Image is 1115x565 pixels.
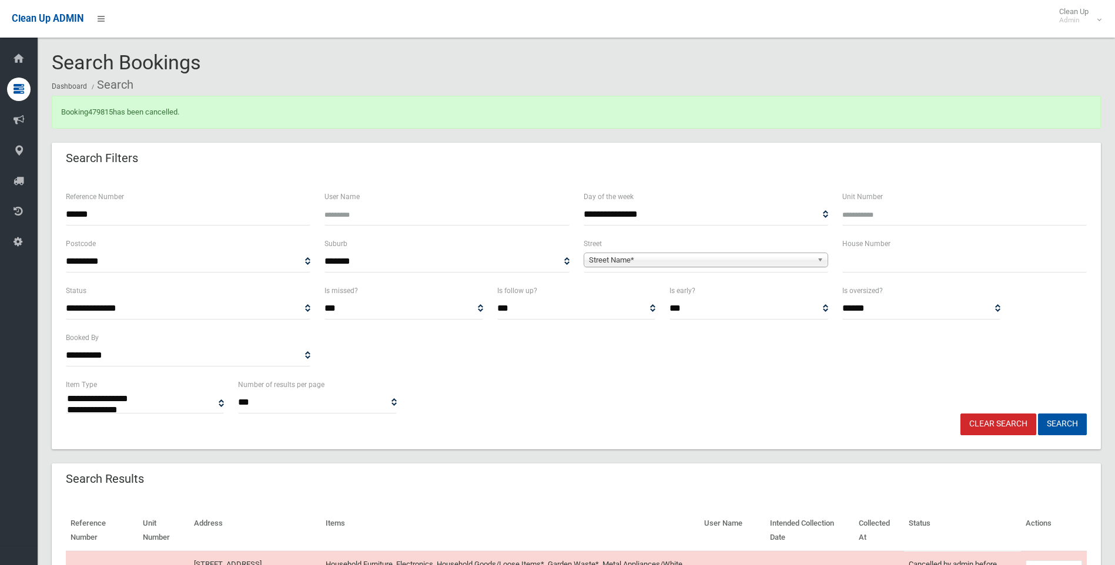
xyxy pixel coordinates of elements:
span: Clean Up ADMIN [12,13,83,24]
button: Search [1038,413,1087,435]
span: Search Bookings [52,51,201,74]
a: 479815 [88,107,113,116]
label: Number of results per page [238,378,324,391]
span: Street Name* [589,253,812,267]
div: Booking has been cancelled. [52,96,1101,129]
a: Dashboard [52,82,87,90]
th: Reference Number [66,510,138,551]
th: Intended Collection Date [765,510,854,551]
label: Street [584,237,602,250]
span: Clean Up [1053,7,1100,25]
label: User Name [324,190,360,203]
header: Search Filters [52,147,152,170]
th: User Name [699,510,765,551]
label: Day of the week [584,190,634,203]
label: Is follow up? [497,284,537,297]
label: Unit Number [842,190,883,203]
a: Clear Search [960,413,1036,435]
small: Admin [1059,16,1089,25]
label: Is missed? [324,284,358,297]
th: Items [321,510,699,551]
label: Status [66,284,86,297]
th: Actions [1021,510,1087,551]
label: Booked By [66,331,99,344]
label: Is oversized? [842,284,883,297]
label: Suburb [324,237,347,250]
label: Is early? [669,284,695,297]
label: Item Type [66,378,97,391]
header: Search Results [52,468,158,490]
th: Collected At [854,510,903,551]
li: Search [89,74,133,96]
label: Postcode [66,237,96,250]
th: Unit Number [138,510,189,551]
th: Status [904,510,1021,551]
label: House Number [842,237,890,250]
th: Address [189,510,321,551]
label: Reference Number [66,190,124,203]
